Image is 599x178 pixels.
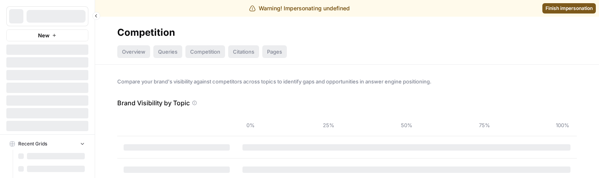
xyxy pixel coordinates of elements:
span: Finish impersonation [546,5,593,12]
span: 100% [555,121,570,129]
div: Warning! Impersonating undefined [249,4,350,12]
div: Competition [185,45,225,58]
div: Competition [117,26,175,39]
span: 25% [320,121,336,129]
span: 0% [242,121,258,129]
span: 75% [477,121,492,129]
a: Finish impersonation [542,3,596,14]
button: New [6,29,88,41]
div: Overview [117,45,150,58]
div: Citations [228,45,259,58]
span: Recent Grids [18,140,47,147]
div: Queries [153,45,182,58]
span: New [38,31,50,39]
span: 50% [399,121,414,129]
button: Recent Grids [6,138,88,150]
p: Brand Visibility by Topic [117,98,190,108]
div: Pages [262,45,287,58]
span: Compare your brand's visibility against competitors across topics to identify gaps and opportunit... [117,77,577,85]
